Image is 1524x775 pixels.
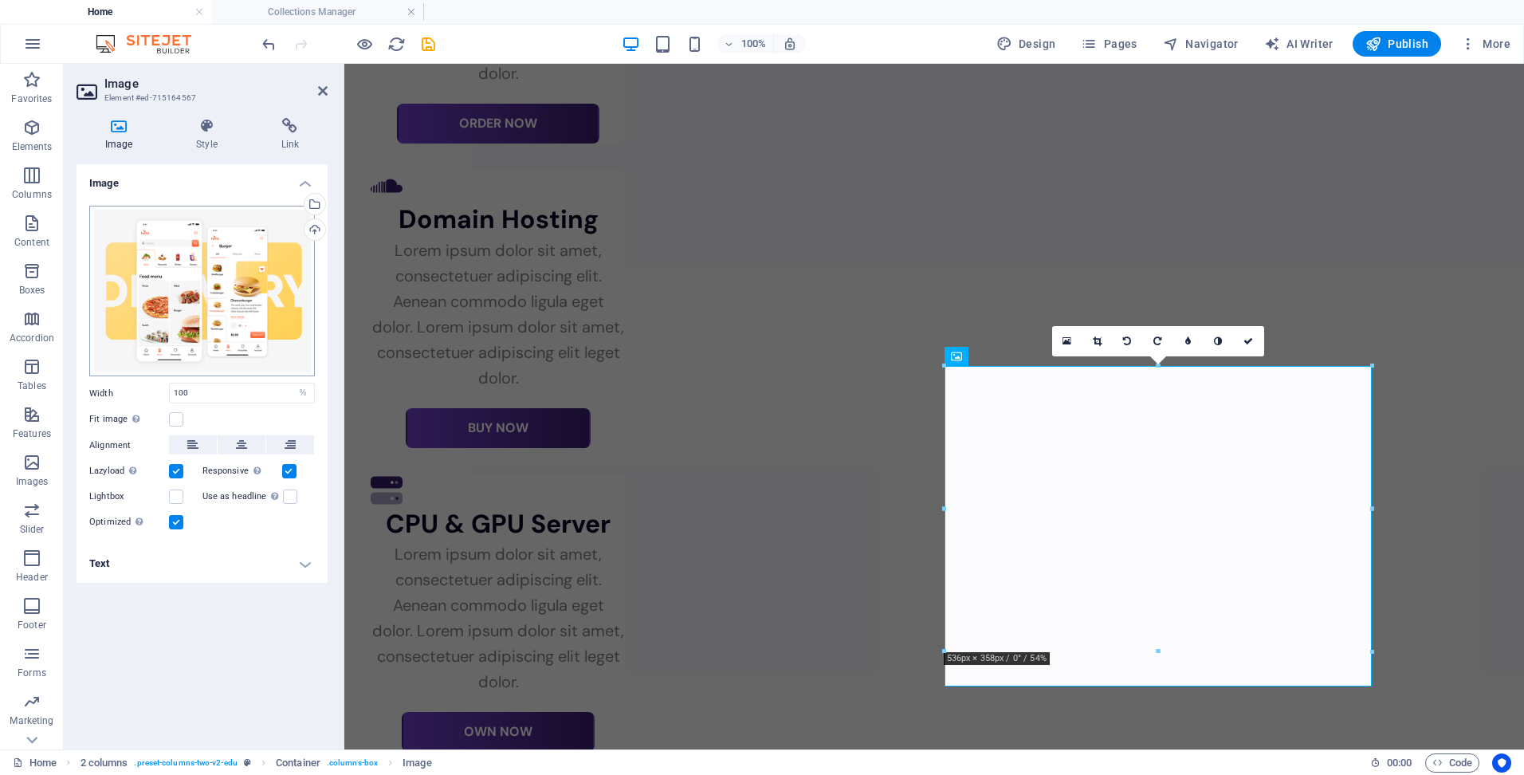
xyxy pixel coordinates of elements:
h3: Element #ed-715164567 [104,91,296,105]
h4: Image [77,164,328,193]
a: Blur [1173,326,1204,356]
p: Slider [20,523,45,536]
p: Header [16,571,48,584]
p: Favorites [11,92,52,105]
i: Undo: Change image (Ctrl+Z) [260,35,278,53]
a: Click to cancel selection. Double-click to open Pages [13,753,57,773]
span: AI Writer [1264,36,1333,52]
span: Code [1432,753,1472,773]
button: undo [259,34,278,53]
label: Fit image [89,410,169,429]
i: On resize automatically adjust zoom level to fit chosen device. [783,37,797,51]
p: Tables [18,380,46,392]
button: Publish [1353,31,1441,57]
button: Design [990,31,1062,57]
button: AI Writer [1258,31,1340,57]
p: Marketing [10,714,53,727]
label: Optimized [89,513,169,532]
h6: Session time [1370,753,1412,773]
div: og17hforv0za6suvvehi-mvZl4CxVc_xR4V6O_pNrPw.webp [89,206,315,377]
span: . columns-box [327,753,378,773]
span: 00 00 [1387,753,1412,773]
span: More [1460,36,1510,52]
label: Lightbox [89,487,169,506]
button: Code [1425,753,1479,773]
a: Select files from the file manager, stock photos, or upload file(s) [1052,326,1082,356]
button: 100% [717,34,774,53]
span: Click to select. Double-click to edit [81,753,128,773]
span: Click to select. Double-click to edit [403,753,431,773]
h4: Link [253,118,328,151]
span: Navigator [1163,36,1239,52]
img: Editor Logo [92,34,211,53]
button: Click here to leave preview mode and continue editing [355,34,374,53]
p: Features [13,427,51,440]
button: Usercentrics [1492,753,1511,773]
button: Navigator [1157,31,1245,57]
p: Images [16,475,49,488]
h6: 100% [741,34,767,53]
h4: Image [77,118,167,151]
span: Publish [1365,36,1428,52]
p: Content [14,236,49,249]
span: : [1398,757,1400,769]
button: Pages [1074,31,1143,57]
i: This element is a customizable preset [244,758,251,767]
h4: Collections Manager [212,3,424,21]
label: Lazyload [89,462,169,481]
p: Footer [18,619,46,631]
button: reload [387,34,406,53]
span: Click to select. Double-click to edit [276,753,320,773]
span: Pages [1081,36,1137,52]
div: Design (Ctrl+Alt+Y) [990,31,1062,57]
a: Crop mode [1082,326,1113,356]
span: . preset-columns-two-v2-edu [134,753,237,773]
i: Reload page [387,35,406,53]
p: Columns [12,188,52,201]
label: Responsive [202,462,282,481]
button: More [1454,31,1517,57]
p: Forms [18,667,46,679]
h4: Text [77,545,328,583]
label: Use as headline [202,487,283,506]
span: Design [996,36,1056,52]
nav: breadcrumb [81,753,432,773]
button: save [418,34,438,53]
a: Greyscale [1204,326,1234,356]
p: Boxes [19,284,45,297]
label: Alignment [89,436,169,455]
label: Width [89,389,169,398]
p: Accordion [10,332,54,344]
h4: Style [167,118,252,151]
h2: Image [104,77,328,91]
a: Rotate right 90° [1143,326,1173,356]
a: Rotate left 90° [1113,326,1143,356]
a: Confirm ( Ctrl ⏎ ) [1234,326,1264,356]
i: Save (Ctrl+S) [419,35,438,53]
p: Elements [12,140,53,153]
